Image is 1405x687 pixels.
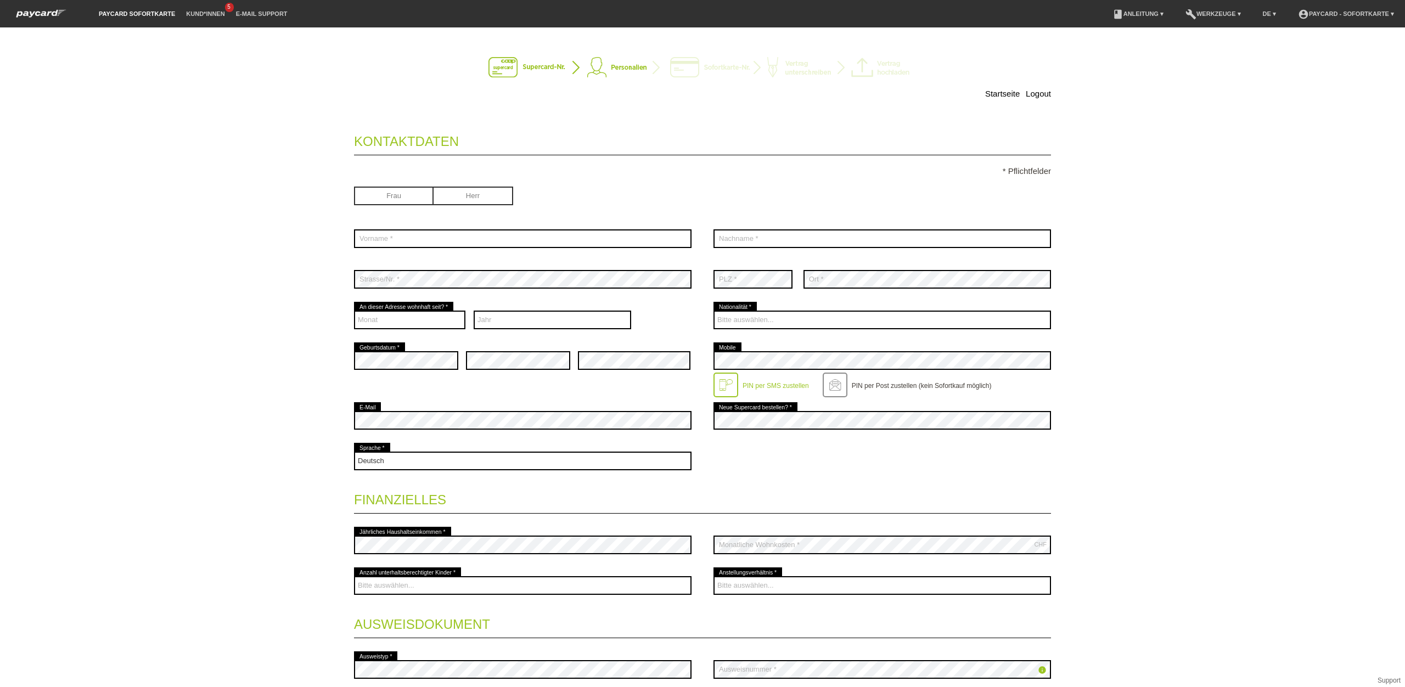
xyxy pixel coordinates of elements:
[354,606,1051,638] legend: Ausweisdokument
[354,123,1051,155] legend: Kontaktdaten
[1038,666,1047,674] i: info
[11,13,71,21] a: paycard Sofortkarte
[1298,9,1309,20] i: account_circle
[1112,9,1123,20] i: book
[354,166,1051,176] p: * Pflichtfelder
[985,89,1020,98] a: Startseite
[1257,10,1282,17] a: DE ▾
[1034,541,1047,548] div: CHF
[743,382,809,390] label: PIN per SMS zustellen
[225,3,234,12] span: 5
[231,10,293,17] a: E-Mail Support
[354,481,1051,514] legend: Finanzielles
[11,8,71,19] img: paycard Sofortkarte
[488,57,917,79] img: instantcard-v3-de-2.png
[1180,10,1246,17] a: buildWerkzeuge ▾
[93,10,181,17] a: paycard Sofortkarte
[1038,667,1047,676] a: info
[852,382,992,390] label: PIN per Post zustellen (kein Sofortkauf möglich)
[1378,677,1401,684] a: Support
[1107,10,1169,17] a: bookAnleitung ▾
[1185,9,1196,20] i: build
[1292,10,1400,17] a: account_circlepaycard - Sofortkarte ▾
[1026,89,1051,98] a: Logout
[181,10,230,17] a: Kund*innen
